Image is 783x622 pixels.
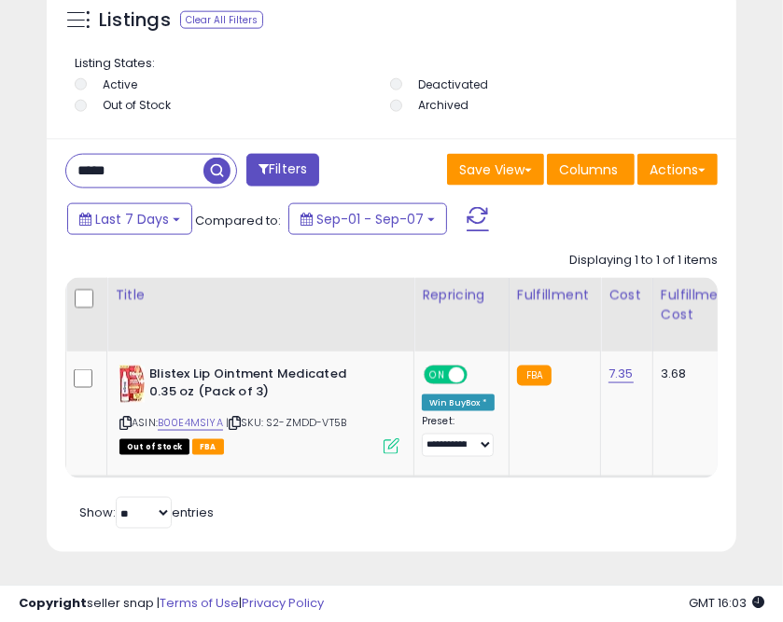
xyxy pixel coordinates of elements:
span: | SKU: S2-ZMDD-VT5B [226,415,346,430]
button: Save View [447,154,544,186]
span: ON [426,367,449,383]
span: 2025-09-15 16:03 GMT [689,594,764,612]
span: FBA [192,439,224,455]
button: Sep-01 - Sep-07 [288,203,447,235]
div: Cost [608,285,645,305]
h5: Listings [99,7,171,34]
div: Preset: [422,415,495,457]
a: 7.35 [608,365,634,383]
div: Displaying 1 to 1 of 1 items [569,252,718,270]
b: Blistex Lip Ointment Medicated 0.35 oz (Pack of 3) [149,366,376,405]
span: All listings that are currently out of stock and unavailable for purchase on Amazon [119,439,189,455]
div: Fulfillment Cost [661,285,733,325]
div: Title [115,285,406,305]
button: Columns [547,154,635,186]
div: ASIN: [119,366,399,452]
div: Fulfillment [517,285,593,305]
span: Last 7 Days [95,210,169,228]
div: seller snap | | [19,595,324,613]
label: Deactivated [418,76,488,92]
a: Privacy Policy [242,594,324,612]
p: Listing States: [75,55,713,73]
button: Last 7 Days [67,203,192,235]
div: Clear All Filters [180,11,263,29]
a: Terms of Use [160,594,239,612]
span: Sep-01 - Sep-07 [316,210,424,228]
a: B00E4MSIYA [158,415,223,431]
div: 3.68 [661,366,726,382]
label: Archived [418,97,468,113]
span: Show: entries [79,504,214,521]
span: Compared to: [195,212,281,229]
small: FBA [517,366,552,386]
button: Actions [637,154,718,186]
span: Columns [559,160,618,179]
label: Out of Stock [103,97,171,113]
strong: Copyright [19,594,87,612]
div: Win BuyBox * [422,394,495,411]
img: 51V+dPGSnvL._SL40_.jpg [119,366,145,403]
label: Active [103,76,137,92]
button: Filters [246,154,319,187]
span: OFF [465,367,495,383]
div: Repricing [422,285,501,305]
